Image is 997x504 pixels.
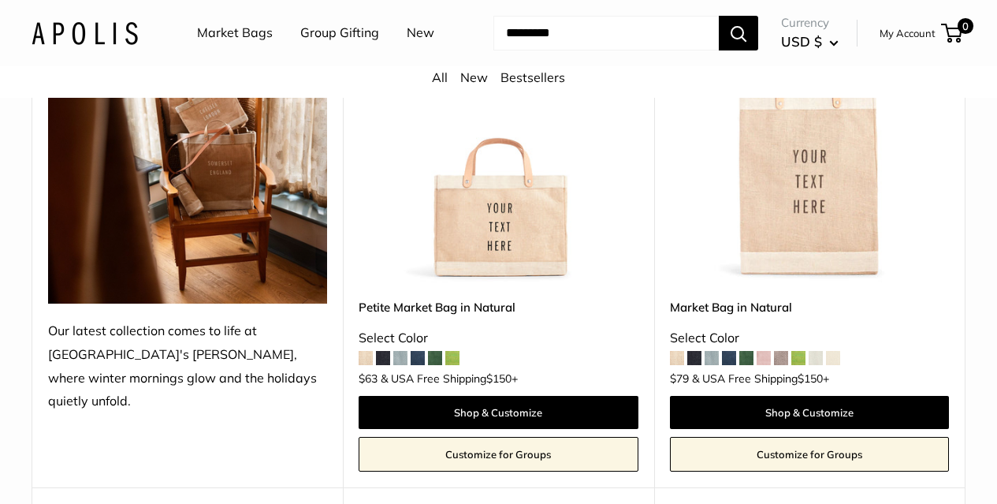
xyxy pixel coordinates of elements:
[359,371,378,386] span: $63
[943,24,962,43] a: 0
[486,371,512,386] span: $150
[359,3,638,282] a: Petite Market Bag in NaturalPetite Market Bag in Natural
[359,396,638,429] a: Shop & Customize
[493,16,719,50] input: Search...
[692,373,829,384] span: & USA Free Shipping +
[670,298,949,316] a: Market Bag in Natural
[958,18,973,34] span: 0
[719,16,758,50] button: Search
[670,437,949,472] a: Customize for Groups
[432,69,448,85] a: All
[670,3,949,282] a: Market Bag in NaturalMarket Bag in Natural
[781,12,839,34] span: Currency
[381,373,518,384] span: & USA Free Shipping +
[798,371,823,386] span: $150
[670,3,949,282] img: Market Bag in Natural
[670,396,949,429] a: Shop & Customize
[197,21,273,45] a: Market Bags
[460,69,488,85] a: New
[48,3,327,304] img: Our latest collection comes to life at UK's Estelle Manor, where winter mornings glow and the hol...
[359,298,638,316] a: Petite Market Bag in Natural
[359,437,638,472] a: Customize for Groups
[359,3,638,282] img: Petite Market Bag in Natural
[500,69,565,85] a: Bestsellers
[670,327,949,350] div: Select Color
[407,21,434,45] a: New
[880,24,936,43] a: My Account
[781,29,839,54] button: USD $
[300,21,379,45] a: Group Gifting
[781,33,822,50] span: USD $
[670,371,689,386] span: $79
[48,319,327,414] div: Our latest collection comes to life at [GEOGRAPHIC_DATA]'s [PERSON_NAME], where winter mornings g...
[32,21,138,44] img: Apolis
[359,327,638,350] div: Select Color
